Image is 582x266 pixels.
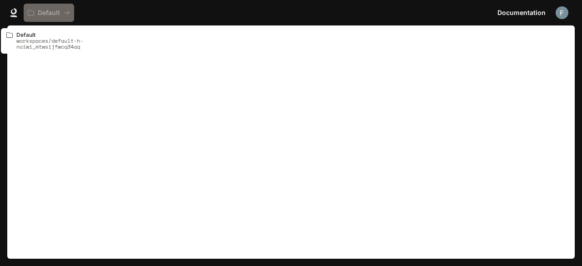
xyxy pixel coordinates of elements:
iframe: Documentation [7,25,575,266]
p: Default [38,9,60,17]
button: All workspaces [24,4,74,22]
p: workspaces/default-h-noiwi_mtwsijfwcq34aq [16,38,132,50]
img: User avatar [556,6,568,19]
a: Documentation [494,4,549,22]
button: User avatar [553,4,571,22]
p: Default [16,32,132,38]
span: Documentation [497,7,546,19]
